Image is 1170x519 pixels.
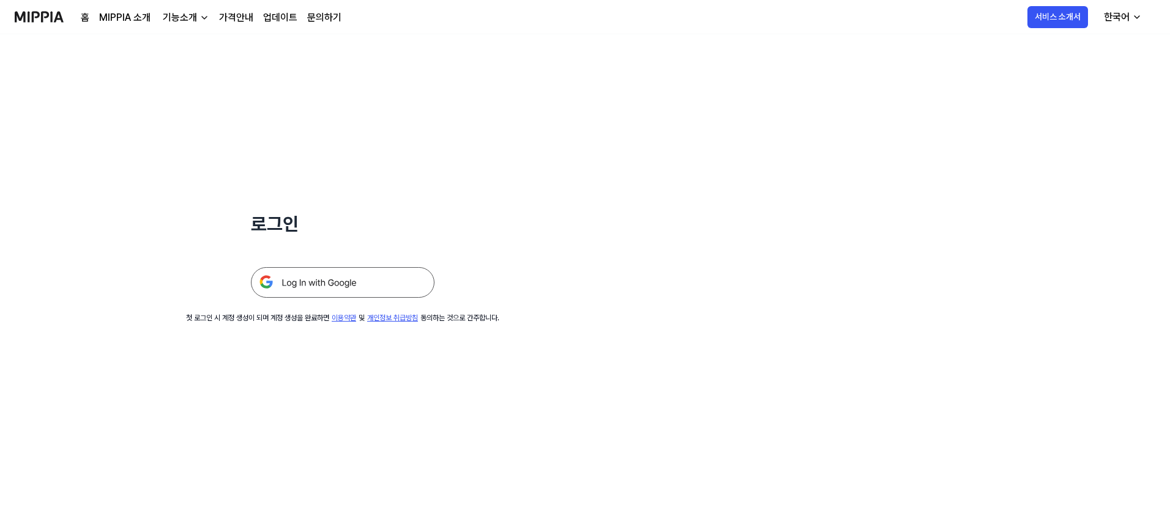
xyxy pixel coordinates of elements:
a: 문의하기 [307,10,341,25]
a: 개인정보 취급방침 [367,314,418,322]
img: down [199,13,209,23]
button: 서비스 소개서 [1027,6,1088,28]
a: 가격안내 [219,10,253,25]
h1: 로그인 [251,210,434,238]
a: 이용약관 [332,314,356,322]
div: 한국어 [1101,10,1132,24]
a: 업데이트 [263,10,297,25]
a: MIPPIA 소개 [99,10,151,25]
button: 한국어 [1094,5,1149,29]
button: 기능소개 [160,10,209,25]
a: 홈 [81,10,89,25]
div: 기능소개 [160,10,199,25]
div: 첫 로그인 시 계정 생성이 되며 계정 생성을 완료하면 및 동의하는 것으로 간주합니다. [186,312,499,323]
img: 구글 로그인 버튼 [251,267,434,298]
